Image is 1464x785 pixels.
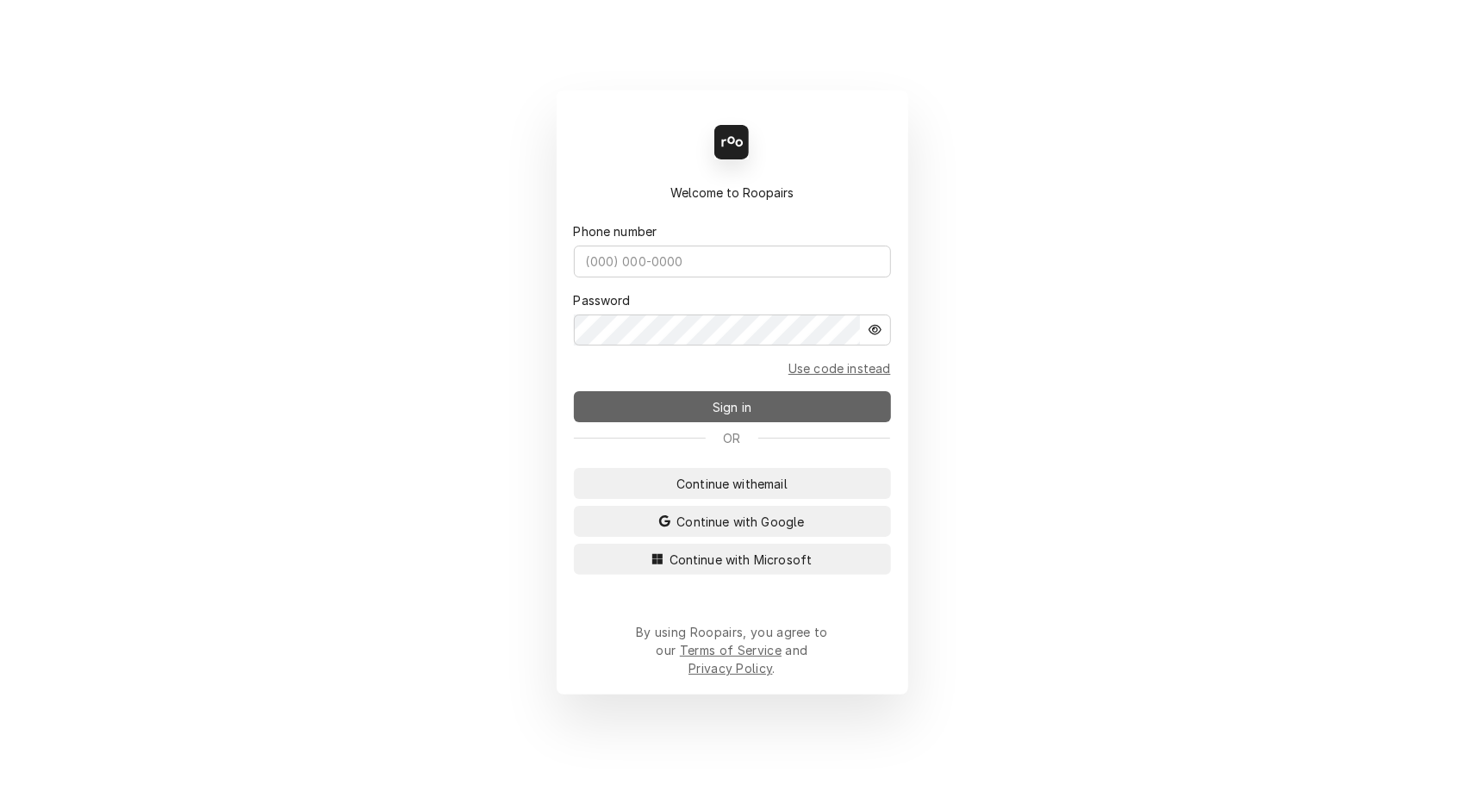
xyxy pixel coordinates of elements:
[688,661,772,676] a: Privacy Policy
[709,398,755,416] span: Sign in
[574,184,891,202] div: Welcome to Roopairs
[574,468,891,499] button: Continue withemail
[574,222,657,240] label: Phone number
[574,506,891,537] button: Continue with Google
[680,643,782,657] a: Terms of Service
[666,551,816,569] span: Continue with Microsoft
[788,359,891,377] a: Go to Email and code form
[636,623,829,677] div: By using Roopairs, you agree to our and .
[574,246,891,277] input: (000) 000-0000
[673,475,791,493] span: Continue with email
[574,391,891,422] button: Sign in
[574,429,891,447] div: Or
[673,513,807,531] span: Continue with Google
[574,544,891,575] button: Continue with Microsoft
[574,291,631,309] label: Password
